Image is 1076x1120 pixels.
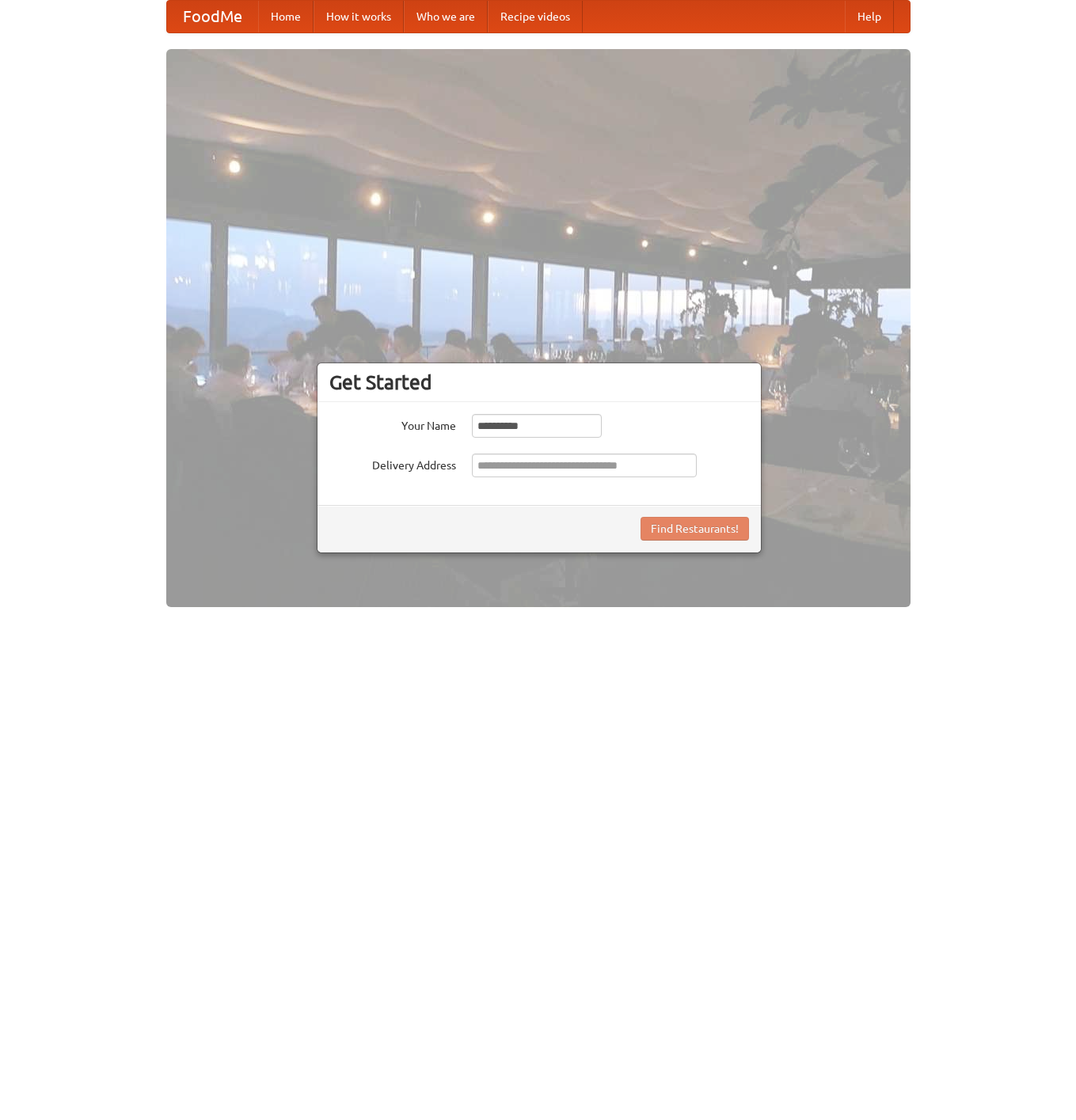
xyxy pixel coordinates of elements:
[404,1,488,32] a: Who we are
[258,1,314,32] a: Home
[641,517,749,541] button: Find Restaurants!
[329,414,456,434] label: Your Name
[167,1,258,32] a: FoodMe
[329,454,456,473] label: Delivery Address
[488,1,583,32] a: Recipe videos
[314,1,404,32] a: How it works
[329,370,749,394] h3: Get Started
[845,1,894,32] a: Help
